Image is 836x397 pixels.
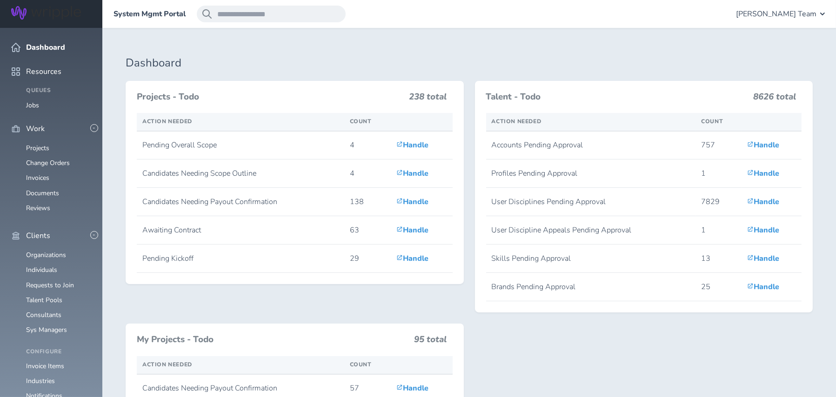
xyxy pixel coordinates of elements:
button: - [90,231,98,239]
a: Documents [26,189,59,198]
button: - [90,124,98,132]
a: Talent Pools [26,296,62,304]
td: 29 [344,245,391,273]
h3: Projects - Todo [137,92,404,102]
td: 63 [344,216,391,245]
td: Candidates Needing Payout Confirmation [137,188,344,216]
a: Industries [26,377,55,385]
td: Brands Pending Approval [486,273,696,301]
a: Handle [396,383,428,393]
a: Handle [747,168,779,179]
td: Pending Overall Scope [137,131,344,159]
a: Individuals [26,265,57,274]
h1: Dashboard [126,57,813,70]
a: Handle [396,225,428,235]
td: 13 [696,245,742,273]
span: Action Needed [142,118,192,125]
h3: 238 total [409,92,447,106]
a: Handle [396,197,428,207]
h3: My Projects - Todo [137,335,409,345]
a: Change Orders [26,159,70,167]
td: Candidates Needing Scope Outline [137,159,344,188]
img: Wripple [11,6,81,20]
a: Invoice Items [26,362,64,371]
td: Profiles Pending Approval [486,159,696,188]
span: Count [701,118,723,125]
td: Accounts Pending Approval [486,131,696,159]
td: User Disciplines Pending Approval [486,188,696,216]
td: 7829 [696,188,742,216]
a: Handle [396,168,428,179]
td: 1 [696,159,742,188]
span: Dashboard [26,43,65,52]
a: Handle [396,253,428,264]
span: Clients [26,232,50,240]
a: System Mgmt Portal [114,10,186,18]
h4: Configure [26,349,91,355]
td: User Discipline Appeals Pending Approval [486,216,696,245]
span: Resources [26,67,61,76]
a: Handle [747,140,779,150]
a: Organizations [26,251,66,259]
h3: 95 total [415,335,447,349]
span: [PERSON_NAME] Team [736,10,816,18]
td: Pending Kickoff [137,245,344,273]
td: 138 [344,188,391,216]
td: 4 [344,159,391,188]
td: 4 [344,131,391,159]
td: Awaiting Contract [137,216,344,245]
a: Handle [747,282,779,292]
a: Invoices [26,173,49,182]
a: Reviews [26,204,50,212]
span: Action Needed [142,361,192,368]
td: Skills Pending Approval [486,245,696,273]
span: Count [350,118,372,125]
td: 757 [696,131,742,159]
span: Count [350,361,372,368]
h3: 8626 total [753,92,796,106]
a: Requests to Join [26,281,74,290]
td: 25 [696,273,742,301]
a: Projects [26,144,49,152]
a: Handle [747,225,779,235]
a: Handle [396,140,428,150]
span: Action Needed [492,118,542,125]
span: Work [26,125,45,133]
h4: Queues [26,87,91,94]
a: Handle [747,197,779,207]
a: Handle [747,253,779,264]
a: Consultants [26,311,61,319]
td: 1 [696,216,742,245]
a: Sys Managers [26,325,67,334]
button: [PERSON_NAME] Team [736,6,825,22]
h3: Talent - Todo [486,92,748,102]
a: Jobs [26,101,39,110]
